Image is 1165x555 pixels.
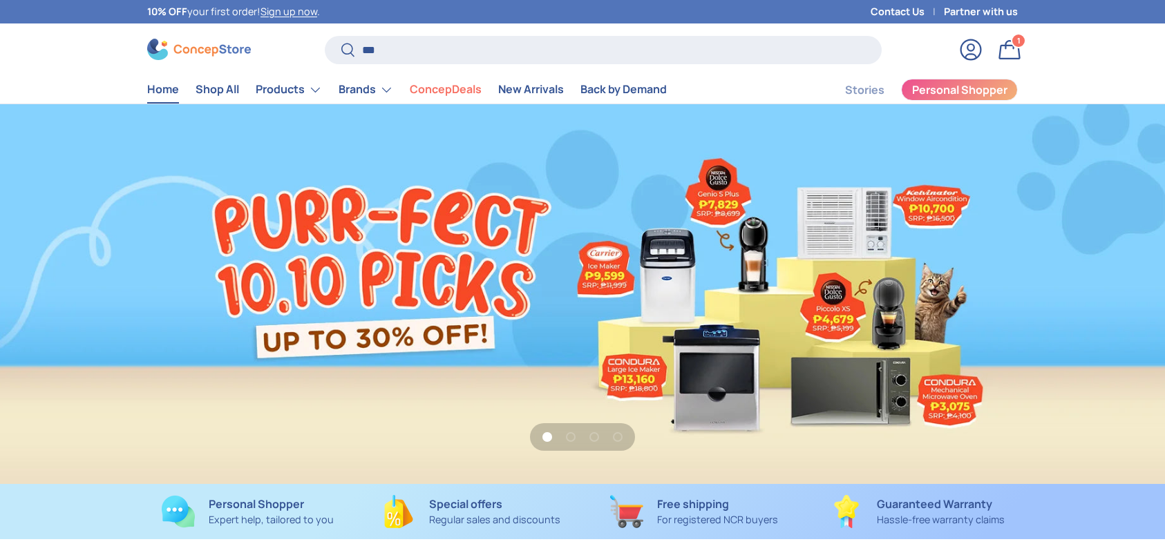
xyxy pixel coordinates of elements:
[901,79,1018,101] a: Personal Shopper
[256,76,322,104] a: Products
[330,76,401,104] summary: Brands
[147,4,320,19] p: your first order! .
[817,495,1018,528] a: Guaranteed Warranty Hassle-free warranty claims
[196,76,239,103] a: Shop All
[410,76,482,103] a: ConcepDeals
[370,495,571,528] a: Special offers Regular sales and discounts
[845,77,884,104] a: Stories
[339,76,393,104] a: Brands
[147,76,179,103] a: Home
[209,512,334,527] p: Expert help, tailored to you
[147,39,251,60] img: ConcepStore
[261,5,317,18] a: Sign up now
[877,512,1005,527] p: Hassle-free warranty claims
[429,496,502,512] strong: Special offers
[594,495,795,528] a: Free shipping For registered NCR buyers
[944,4,1018,19] a: Partner with us
[429,512,560,527] p: Regular sales and discounts
[147,495,348,528] a: Personal Shopper Expert help, tailored to you
[657,512,778,527] p: For registered NCR buyers
[871,4,944,19] a: Contact Us
[209,496,304,512] strong: Personal Shopper
[147,76,667,104] nav: Primary
[247,76,330,104] summary: Products
[657,496,729,512] strong: Free shipping
[580,76,667,103] a: Back by Demand
[498,76,564,103] a: New Arrivals
[812,76,1018,104] nav: Secondary
[877,496,992,512] strong: Guaranteed Warranty
[1017,35,1021,46] span: 1
[147,5,187,18] strong: 10% OFF
[912,84,1007,95] span: Personal Shopper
